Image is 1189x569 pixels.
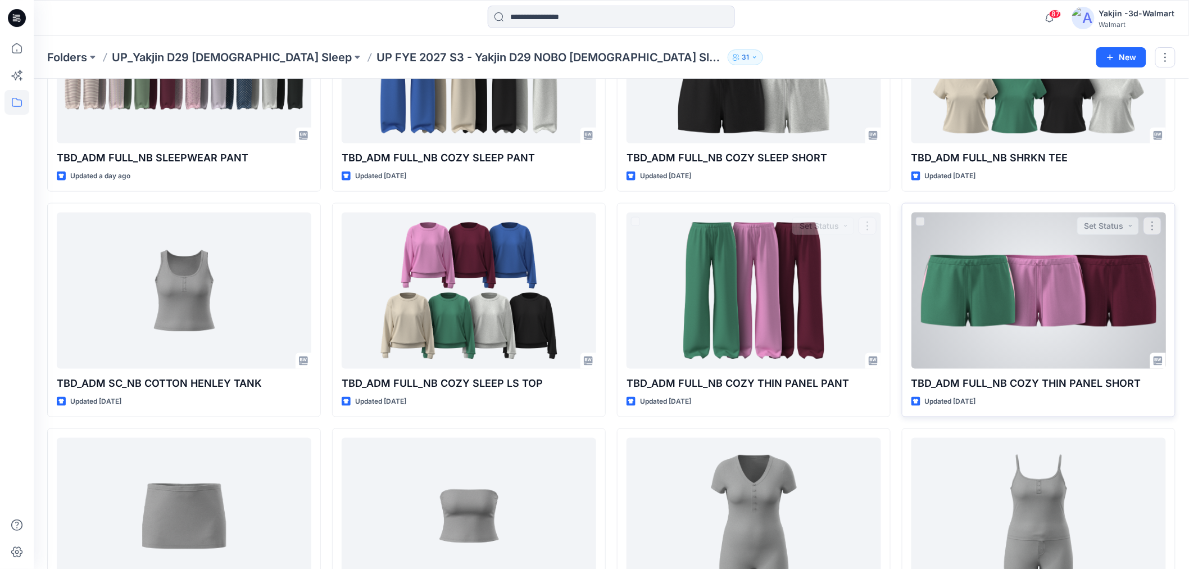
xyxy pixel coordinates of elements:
a: TBD_ADM FULL_NB COZY THIN PANEL PANT [627,213,881,369]
p: Updated a day ago [70,170,130,182]
p: TBD_ADM FULL_NB COZY SLEEP SHORT [627,150,881,166]
button: New [1096,47,1146,67]
button: 31 [728,49,763,65]
a: TBD_ADM FULL_NB COZY THIN PANEL SHORT [911,213,1166,369]
p: TBD_ADM SC_NB COTTON HENLEY TANK [57,376,311,391]
span: 87 [1049,10,1061,19]
p: Updated [DATE] [355,170,406,182]
p: TBD_ADM FULL_NB SHRKN TEE [911,150,1166,166]
a: Folders [47,49,87,65]
p: TBD_ADM FULL_NB COZY THIN PANEL SHORT [911,376,1166,391]
a: UP_Yakjin D29 [DEMOGRAPHIC_DATA] Sleep [112,49,352,65]
p: TBD_ADM FULL_NB SLEEPWEAR PANT [57,150,311,166]
p: UP FYE 2027 S3 - Yakjin D29 NOBO [DEMOGRAPHIC_DATA] Sleepwear [376,49,723,65]
a: TBD_ADM SC_NB COTTON HENLEY TANK [57,213,311,369]
p: Updated [DATE] [925,396,976,408]
p: TBD_ADM FULL_NB COZY THIN PANEL PANT [627,376,881,391]
p: Updated [DATE] [640,396,691,408]
p: Updated [DATE] [640,170,691,182]
p: TBD_ADM FULL_NB COZY SLEEP LS TOP [342,376,596,391]
p: Updated [DATE] [70,396,121,408]
div: Walmart [1099,20,1175,29]
p: Updated [DATE] [925,170,976,182]
div: Yakjin -3d-Walmart [1099,7,1175,20]
p: 31 [742,51,749,64]
img: avatar [1072,7,1095,29]
p: TBD_ADM FULL_NB COZY SLEEP PANT [342,150,596,166]
p: Updated [DATE] [355,396,406,408]
a: TBD_ADM FULL_NB COZY SLEEP LS TOP [342,213,596,369]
